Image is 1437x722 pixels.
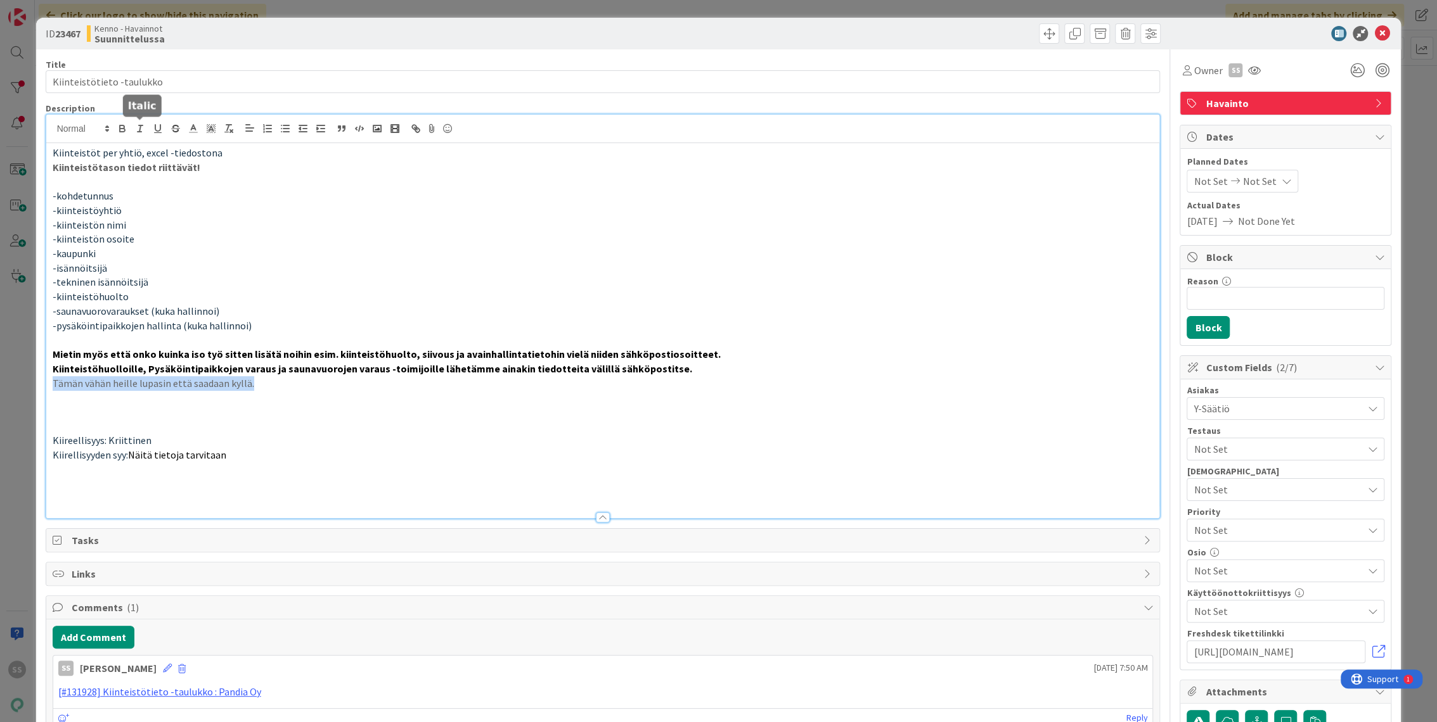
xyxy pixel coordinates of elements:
[53,232,134,245] span: -kiinteistön osoite
[1206,250,1368,265] span: Block
[46,26,81,41] span: ID
[1187,588,1384,597] div: Käyttöönottokriittisyys
[94,34,165,44] b: Suunnittelussa
[1187,386,1384,395] div: Asiakas
[53,189,113,202] span: -kohdetunnus
[55,27,81,40] b: 23467
[1187,199,1384,212] span: Actual Dates
[58,661,74,676] div: SS
[1187,316,1230,339] button: Block
[127,601,139,614] span: ( 1 )
[1206,96,1368,111] span: Havainto
[1187,629,1384,638] div: Freshdesk tikettilinkki
[46,59,66,70] label: Title
[1237,213,1294,229] span: Not Done Yet
[46,70,1161,93] input: type card name here...
[53,218,126,231] span: -kiinteistön nimi
[72,566,1137,581] span: Links
[1093,661,1147,674] span: [DATE] 7:50 AM
[1194,63,1222,78] span: Owner
[53,376,1154,391] p: Tämän vähän heille lupasin että saadaan kyllä.
[53,262,107,274] span: -isännöitsijä
[1275,361,1296,374] span: ( 2/7 )
[66,5,69,15] div: 1
[53,161,200,174] strong: Kiinteistötason tiedot riittävät!
[72,533,1137,548] span: Tasks
[1194,482,1362,497] span: Not Set
[1187,467,1384,476] div: [DEMOGRAPHIC_DATA]
[1187,507,1384,516] div: Priority
[1194,521,1356,539] span: Not Set
[80,661,157,676] div: [PERSON_NAME]
[53,204,122,217] span: -kiinteistöyhtiö
[1194,563,1362,578] span: Not Set
[128,448,226,461] span: Näitä tietoja tarvitaan
[1187,548,1384,557] div: Osio
[27,2,58,17] span: Support
[72,600,1137,615] span: Comments
[1194,604,1362,619] span: Not Set
[58,685,261,698] a: [#131928] Kiinteistötieto -taulukko : Pandia Oy
[1206,360,1368,375] span: Custom Fields
[53,626,134,649] button: Add Comment
[46,103,95,114] span: Description
[1194,401,1362,416] span: Y-Säätiö
[53,146,222,159] span: Kiinteistöt per yhtiö, excel -tiedostona
[1187,275,1218,287] label: Reason
[53,319,252,332] span: -pysäköintipaikkojen hallinta (kuka hallinnoi)
[128,99,157,111] h5: Italic
[53,448,128,461] span: Kiirellisyyden syy:
[94,23,165,34] span: Kenno - Havainnot
[1187,155,1384,168] span: Planned Dates
[53,247,96,260] span: -kaupunki
[1228,63,1242,77] div: SS
[53,362,692,375] strong: Kiinteistöhuolloille, Pysäköintipaikkojen varaus ja saunavuorojen varaus -toimijoille lähetämme a...
[1194,441,1362,457] span: Not Set
[53,434,151,446] span: Kiireellisyys: Kriittinen
[1206,684,1368,699] span: Attachments
[53,275,148,288] span: -tekninen isännöitsijä
[53,348,721,360] strong: Mietin myös että onko kuinka iso työ sitten lisätä noihin esim. kiinteistöhuolto, siivous ja avai...
[1242,174,1276,189] span: Not Set
[53,290,129,303] span: -kiinteistöhuolto
[1194,174,1227,189] span: Not Set
[53,305,219,317] span: -saunavuorovaraukset (kuka hallinnoi)
[1187,426,1384,435] div: Testaus
[1206,129,1368,144] span: Dates
[1187,213,1217,229] span: [DATE]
